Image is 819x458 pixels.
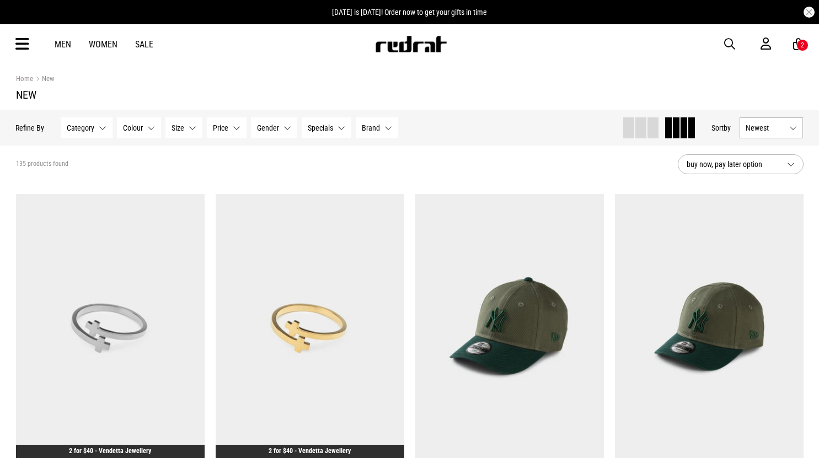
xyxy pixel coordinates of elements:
span: Brand [362,123,381,132]
span: Specials [308,123,334,132]
img: Vendetta Mini Cross Ring - 18k Gold Plated in Gold [216,194,404,458]
a: New [33,74,54,85]
span: buy now, pay later option [687,158,778,171]
iframe: LiveChat chat widget [773,412,819,458]
button: buy now, pay later option [678,154,804,174]
img: New Era 9forty A-frame New York Yankees 2 Shade Wash Cloth Strap Cap - Infa in Green [615,194,804,458]
button: Gender [251,117,298,138]
a: 2 [793,39,804,50]
span: 135 products found [16,160,68,169]
a: Sale [135,39,153,50]
span: Category [67,123,95,132]
span: by [724,123,731,132]
button: Specials [302,117,352,138]
span: Price [213,123,229,132]
div: 2 [801,41,804,49]
a: Men [55,39,71,50]
a: Women [89,39,117,50]
a: 2 for $40 - Vendetta Jewellery [69,447,151,455]
span: [DATE] is [DATE]! Order now to get your gifts in time [332,8,487,17]
button: Price [207,117,247,138]
span: Size [172,123,185,132]
span: Newest [746,123,785,132]
h1: New [16,88,804,101]
button: Size [166,117,203,138]
button: Category [61,117,113,138]
img: New Era 9forty A-frame New York Yankees 2 Shade Wash Cloth Strap Cap - Kids in Green [415,194,604,458]
span: Colour [124,123,143,132]
img: Vendetta Mini Cross Ring - Stainless Steel in Silver [16,194,205,458]
img: Redrat logo [374,36,447,52]
button: Newest [740,117,804,138]
a: Home [16,74,33,83]
button: Sortby [712,121,731,134]
a: 2 for $40 - Vendetta Jewellery [269,447,351,455]
p: Refine By [16,123,45,132]
button: Colour [117,117,162,138]
button: Brand [356,117,399,138]
span: Gender [258,123,280,132]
